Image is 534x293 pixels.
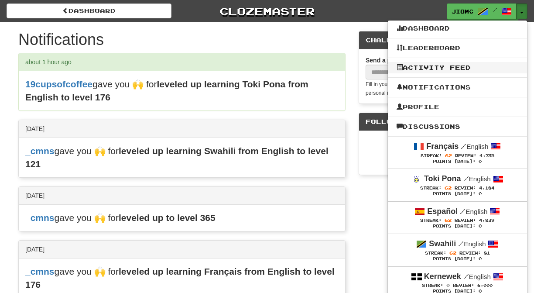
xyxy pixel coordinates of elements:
span: 4,839 [479,218,494,223]
span: 62 [445,185,452,190]
span: Streak: [421,153,442,158]
span: / [461,142,466,150]
strong: Toki Pona [424,174,461,183]
span: 6,000 [477,283,493,288]
a: Español /English Streak: 62 Review: 4,839 Points [DATE]: 0 [388,202,527,234]
span: / [493,7,497,13]
a: Dashboard [388,23,527,34]
a: _cmns [25,266,55,276]
div: [DATE] [19,120,345,138]
strong: leveled up learning Français from English to level 176 [25,266,335,290]
span: Review: [455,153,476,158]
span: Review: [459,251,481,255]
strong: Français [426,142,459,151]
small: English [463,273,491,280]
span: Streak: [420,186,442,190]
span: Streak: [425,251,446,255]
span: 4,184 [479,186,494,190]
span: / [463,272,469,280]
a: JioMc / [447,3,517,19]
a: Notifications [388,82,527,93]
strong: leveled up learning Swahili from English to level 121 [25,146,329,169]
div: [DATE] [19,187,345,205]
a: Leaderboard [388,42,527,54]
span: Streak: [422,283,443,288]
span: 62 [445,153,452,158]
a: Clozemaster [185,3,349,19]
a: Discussions [388,121,527,132]
strong: Kernewek [424,272,461,281]
a: Français /English Streak: 62 Review: 4,735 Points [DATE]: 0 [388,137,527,169]
small: English [463,175,491,183]
small: Fill in your friends’ email address and we’ll send them a personal invite. [366,81,493,96]
span: 0 [446,283,450,288]
span: 4,735 [479,153,494,158]
h1: Notifications [18,31,346,48]
a: Dashboard [7,3,171,18]
div: Points [DATE]: 0 [397,224,518,229]
small: English [458,240,486,248]
strong: Swahili [429,239,456,248]
span: / [458,240,464,248]
strong: leveled up to level 365 [119,213,216,223]
span: JioMc [452,7,473,15]
span: 62 [449,250,456,255]
span: / [463,175,469,183]
div: gave you 🙌 for [19,71,345,110]
span: Review: [455,218,476,223]
div: gave you 🙌 for [19,138,345,177]
span: / [460,207,466,215]
a: Toki Pona /English Streak: 62 Review: 4,184 Points [DATE]: 0 [388,169,527,201]
span: 81 [484,251,490,255]
strong: leveled up learning Toki Pona from English to level 176 [25,79,308,102]
div: about 1 hour ago [19,53,345,71]
div: Points [DATE]: 0 [397,159,518,165]
small: English [461,143,488,150]
div: Points [DATE]: 0 [397,191,518,197]
a: _cmns [25,146,55,156]
div: gave you 🙌 for [19,205,345,231]
small: English [460,208,487,215]
a: Activity Feed [388,62,527,73]
a: 19cupsofcoffee [25,79,92,89]
a: _cmns [25,213,55,223]
div: Challenge Friends [359,31,515,49]
strong: Send a personal invite email [366,57,448,64]
div: Follow Clozemaster [359,113,515,131]
span: Streak: [420,218,442,223]
span: Review: [453,283,474,288]
strong: Español [427,207,458,216]
span: 62 [445,217,452,223]
span: Review: [455,186,476,190]
a: Profile [388,101,527,113]
a: Swahili /English Streak: 62 Review: 81 Points [DATE]: 0 [388,234,527,266]
div: Points [DATE]: 0 [397,256,518,262]
div: [DATE] [19,241,345,259]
